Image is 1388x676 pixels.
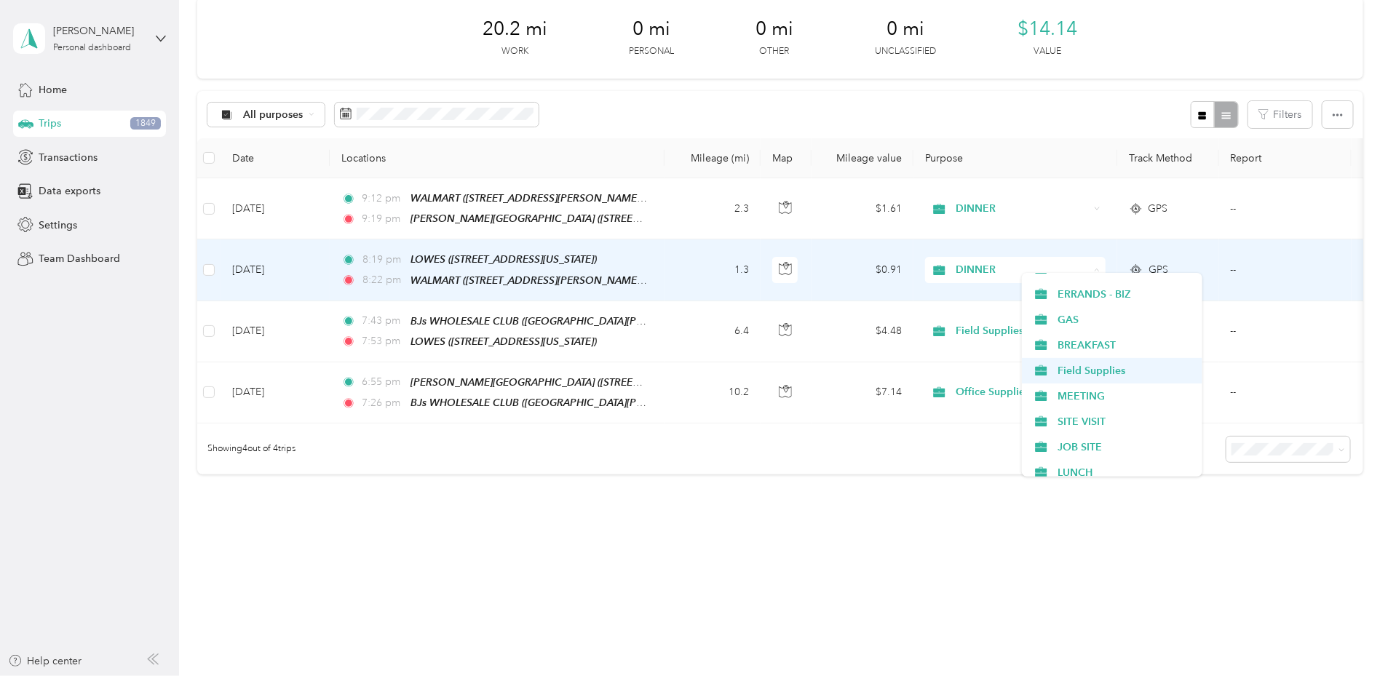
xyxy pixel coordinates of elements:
[1219,239,1352,301] td: --
[39,183,100,199] span: Data exports
[1058,465,1192,480] span: LUNCH
[1219,138,1352,178] th: Report
[629,45,674,58] p: Personal
[362,395,404,411] span: 7:26 pm
[956,384,1089,400] span: Office Supplies
[1058,440,1192,455] span: JOB SITE
[411,335,597,347] span: LOWES ([STREET_ADDRESS][US_STATE])
[411,192,807,204] span: WALMART ([STREET_ADDRESS][PERSON_NAME], [GEOGRAPHIC_DATA], [US_STATE])
[1058,414,1192,429] span: SITE VISIT
[665,239,761,301] td: 1.3
[632,17,670,41] span: 0 mi
[1058,338,1192,353] span: BREAKFAST
[362,313,404,329] span: 7:43 pm
[887,17,924,41] span: 0 mi
[812,362,913,424] td: $7.14
[362,272,404,288] span: 8:22 pm
[362,374,404,390] span: 6:55 pm
[1018,17,1077,41] span: $14.14
[411,315,876,327] span: BJs WHOLESALE CLUB ([GEOGRAPHIC_DATA][PERSON_NAME], [GEOGRAPHIC_DATA], [US_STATE])
[362,333,404,349] span: 7:53 pm
[39,251,120,266] span: Team Dashboard
[243,110,304,120] span: All purposes
[221,362,330,424] td: [DATE]
[1058,312,1192,327] span: GAS
[411,376,828,389] span: [PERSON_NAME][GEOGRAPHIC_DATA] ([STREET_ADDRESS][PERSON_NAME][US_STATE])
[1219,178,1352,239] td: --
[761,138,812,178] th: Map
[1219,362,1352,424] td: --
[362,191,404,207] span: 9:12 pm
[330,138,665,178] th: Locations
[1058,363,1192,378] span: Field Supplies
[197,442,296,456] span: Showing 4 out of 4 trips
[956,262,1089,278] span: DINNER
[53,44,131,52] div: Personal dashboard
[1117,138,1219,178] th: Track Method
[483,17,547,41] span: 20.2 mi
[665,301,761,362] td: 6.4
[130,117,161,130] span: 1849
[1149,201,1168,217] span: GPS
[875,45,936,58] p: Unclassified
[39,218,77,233] span: Settings
[362,252,404,268] span: 8:19 pm
[221,178,330,239] td: [DATE]
[411,397,876,409] span: BJs WHOLESALE CLUB ([GEOGRAPHIC_DATA][PERSON_NAME], [GEOGRAPHIC_DATA], [US_STATE])
[913,138,1117,178] th: Purpose
[411,212,828,225] span: [PERSON_NAME][GEOGRAPHIC_DATA] ([STREET_ADDRESS][PERSON_NAME][US_STATE])
[221,301,330,362] td: [DATE]
[1058,389,1192,404] span: MEETING
[665,138,761,178] th: Mileage (mi)
[956,323,1089,339] span: Field Supplies
[1058,287,1192,302] span: ERRANDS - BIZ
[756,17,793,41] span: 0 mi
[39,150,98,165] span: Transactions
[1306,595,1388,676] iframe: Everlance-gr Chat Button Frame
[39,116,61,131] span: Trips
[665,362,761,424] td: 10.2
[812,239,913,301] td: $0.91
[221,138,330,178] th: Date
[39,82,67,98] span: Home
[411,274,807,287] span: WALMART ([STREET_ADDRESS][PERSON_NAME], [GEOGRAPHIC_DATA], [US_STATE])
[501,45,528,58] p: Work
[362,211,404,227] span: 9:19 pm
[812,178,913,239] td: $1.61
[956,201,1089,217] span: DINNER
[812,301,913,362] td: $4.48
[411,253,597,265] span: LOWES ([STREET_ADDRESS][US_STATE])
[8,653,82,669] button: Help center
[812,138,913,178] th: Mileage value
[1149,262,1168,278] span: GPS
[665,178,761,239] td: 2.3
[1034,45,1061,58] p: Value
[53,23,144,39] div: [PERSON_NAME]
[1248,101,1312,128] button: Filters
[221,239,330,301] td: [DATE]
[1219,301,1352,362] td: --
[760,45,790,58] p: Other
